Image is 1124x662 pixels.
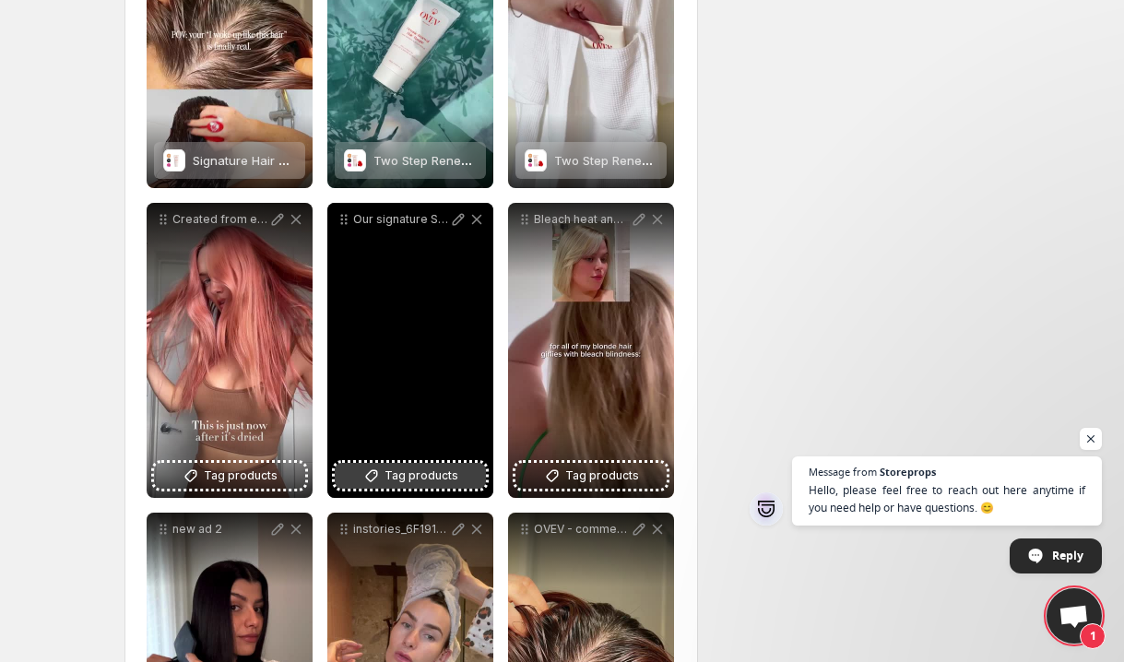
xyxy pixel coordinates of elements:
button: Tag products [515,463,667,489]
span: Hello, please feel free to reach out here anytime if you need help or have questions. 😊 [809,481,1085,516]
p: OVEV - commercial sound [534,522,630,537]
span: Two Step Renewal Bundle [554,153,705,168]
div: Created from experience Powered by nature Our signature hair mask scrub isnt just a hair mask its... [147,203,313,498]
span: Tag products [204,467,278,485]
span: 1 [1080,623,1106,649]
div: Open chat [1047,588,1102,644]
div: Our signature Scalp Scrub Hair Mask combines Pro-[MEDICAL_DATA] Sapote Oil and Hydrolyzed Rice Pr... [327,203,493,498]
span: Two Step Renewal Bundle [373,153,525,168]
span: Signature Hair Masque [193,153,325,168]
p: Our signature Scalp Scrub Hair Mask combines Pro-[MEDICAL_DATA] Sapote Oil and Hydrolyzed Rice Pr... [353,212,449,227]
span: Tag products [385,467,458,485]
span: Storeprops [880,467,936,477]
button: Tag products [335,463,486,489]
p: instories_6F19171C-F8D9-4295-BA07-C47A5357CF33 [353,522,449,537]
div: Bleach heat and years of damage had my hair begging for a breakso I finally listened With OVEV We... [508,203,674,498]
span: Tag products [565,467,639,485]
p: new ad 2 [172,522,268,537]
span: Reply [1052,539,1083,572]
span: Message from [809,467,877,477]
p: Bleach heat and years of damage had my hair begging for a breakso I finally listened With OVEV We... [534,212,630,227]
p: Created from experience Powered by nature Our signature hair mask scrub isnt just a hair mask its... [172,212,268,227]
button: Tag products [154,463,305,489]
